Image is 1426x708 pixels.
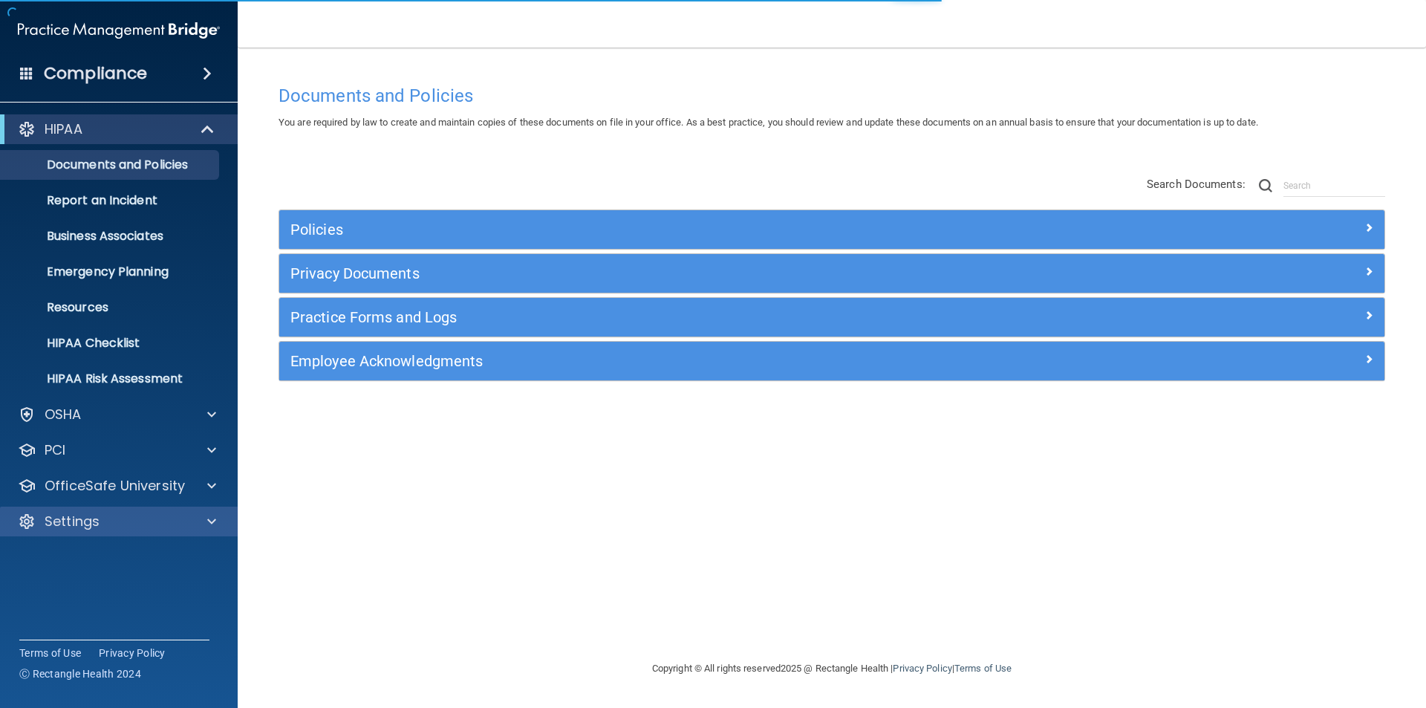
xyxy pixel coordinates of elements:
img: ic-search.3b580494.png [1259,179,1272,192]
a: Terms of Use [954,663,1012,674]
h5: Policies [290,221,1097,238]
p: HIPAA Checklist [10,336,212,351]
h4: Documents and Policies [279,86,1385,105]
p: Business Associates [10,229,212,244]
p: OSHA [45,406,82,423]
a: Policies [290,218,1373,241]
a: Privacy Policy [99,646,166,660]
p: Resources [10,300,212,315]
p: Emergency Planning [10,264,212,279]
a: OfficeSafe University [18,477,216,495]
a: Settings [18,513,216,530]
a: HIPAA [18,120,215,138]
a: PCI [18,441,216,459]
p: Documents and Policies [10,157,212,172]
p: Settings [45,513,100,530]
div: Copyright © All rights reserved 2025 @ Rectangle Health | | [561,645,1103,692]
p: PCI [45,441,65,459]
h5: Employee Acknowledgments [290,353,1097,369]
span: Ⓒ Rectangle Health 2024 [19,666,141,681]
img: PMB logo [18,16,220,45]
a: Privacy Policy [893,663,951,674]
p: HIPAA Risk Assessment [10,371,212,386]
h4: Compliance [44,63,147,84]
a: OSHA [18,406,216,423]
p: Report an Incident [10,193,212,208]
p: OfficeSafe University [45,477,185,495]
span: You are required by law to create and maintain copies of these documents on file in your office. ... [279,117,1258,128]
span: Search Documents: [1147,178,1246,191]
h5: Practice Forms and Logs [290,309,1097,325]
iframe: Drift Widget Chat Controller [1169,603,1408,662]
a: Terms of Use [19,646,81,660]
a: Privacy Documents [290,262,1373,285]
h5: Privacy Documents [290,265,1097,282]
p: HIPAA [45,120,82,138]
a: Employee Acknowledgments [290,349,1373,373]
a: Practice Forms and Logs [290,305,1373,329]
input: Search [1283,175,1385,197]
